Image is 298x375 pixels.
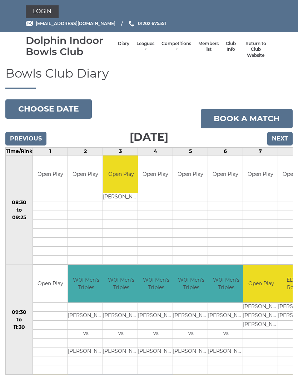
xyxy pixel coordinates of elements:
td: [PERSON_NAME] [68,311,104,320]
a: Phone us 01202 675551 [128,20,166,27]
a: Members list [198,41,219,53]
td: [PERSON_NAME] [68,347,104,356]
td: vs [173,329,209,338]
td: Open Play [103,156,139,193]
a: Diary [118,41,129,47]
td: [PERSON_NAME] [243,320,279,329]
td: W01 Men's Triples [68,265,104,302]
td: [PERSON_NAME] [208,311,244,320]
img: Phone us [129,21,134,26]
td: 4 [138,147,173,155]
span: [EMAIL_ADDRESS][DOMAIN_NAME] [36,21,115,26]
a: Email [EMAIL_ADDRESS][DOMAIN_NAME] [26,20,115,27]
td: [PERSON_NAME] [103,193,139,202]
input: Previous [5,132,46,145]
td: 09:30 to 11:30 [6,265,33,375]
td: vs [103,329,139,338]
td: [PERSON_NAME] [243,302,279,311]
span: 01202 675551 [138,21,166,26]
td: 5 [173,147,208,155]
td: 7 [243,147,278,155]
input: Next [267,132,293,145]
td: vs [68,329,104,338]
td: [PERSON_NAME] [173,311,209,320]
td: 6 [208,147,243,155]
td: [PERSON_NAME] [208,347,244,356]
td: Open Play [243,156,278,193]
td: [PERSON_NAME] [103,311,139,320]
a: Leagues [136,41,154,53]
td: W01 Men's Triples [208,265,244,302]
td: [PERSON_NAME] [138,347,174,356]
img: Email [26,21,33,26]
a: Return to Club Website [243,41,269,59]
td: Open Play [138,156,173,193]
a: Competitions [162,41,191,53]
a: Book a match [201,109,293,128]
td: [PERSON_NAME] [173,347,209,356]
td: 08:30 to 09:25 [6,155,33,265]
td: Open Play [33,265,68,302]
td: Open Play [33,156,68,193]
button: Choose date [5,99,92,119]
td: [PERSON_NAME] [103,347,139,356]
td: [PERSON_NAME] [138,311,174,320]
td: Open Play [68,156,103,193]
td: Open Play [243,265,279,302]
td: 2 [68,147,103,155]
td: 3 [103,147,138,155]
td: W01 Men's Triples [173,265,209,302]
td: vs [208,329,244,338]
td: Open Play [173,156,208,193]
td: Time/Rink [6,147,33,155]
td: W01 Men's Triples [103,265,139,302]
td: vs [138,329,174,338]
td: 1 [33,147,68,155]
td: Open Play [208,156,243,193]
h1: Bowls Club Diary [5,67,293,88]
td: W01 Men's Triples [138,265,174,302]
a: Club Info [226,41,236,53]
a: Login [26,5,59,18]
div: Dolphin Indoor Bowls Club [26,35,114,57]
td: [PERSON_NAME] [243,311,279,320]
